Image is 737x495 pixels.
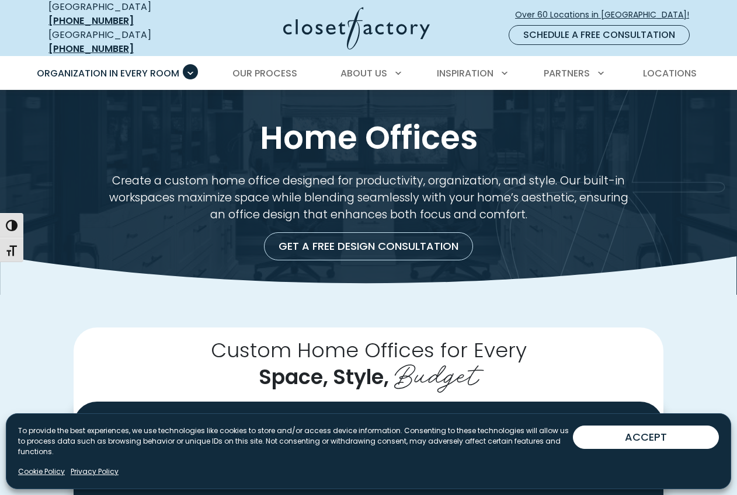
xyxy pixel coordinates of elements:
a: [PHONE_NUMBER] [48,42,134,55]
span: Over 60 Locations in [GEOGRAPHIC_DATA]! [515,9,698,21]
a: Get a Free Design Consultation [264,232,473,260]
a: Cookie Policy [18,466,65,477]
span: Locations [643,67,697,80]
p: To provide the best experiences, we use technologies like cookies to store and/or access device i... [18,426,573,457]
a: Privacy Policy [71,466,119,477]
nav: Primary Menu [29,57,708,90]
button: ACCEPT [573,426,719,449]
span: Custom Home Offices for Every [211,336,527,364]
p: Create a custom home office designed for productivity, organization, and style. Our built-in work... [101,172,636,223]
a: [PHONE_NUMBER] [48,14,134,27]
span: Organization in Every Room [37,67,179,80]
span: About Us [340,67,387,80]
div: [GEOGRAPHIC_DATA] [48,28,192,56]
span: Space, Style, [259,362,389,391]
span: Our Process [232,67,297,80]
span: Budget [394,351,479,393]
a: Schedule a Free Consultation [509,25,690,45]
h1: Home Offices [46,118,691,158]
img: Closet Factory Logo [283,7,430,50]
a: Over 60 Locations in [GEOGRAPHIC_DATA]! [514,5,699,25]
span: Inspiration [437,67,493,80]
span: Partners [544,67,590,80]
